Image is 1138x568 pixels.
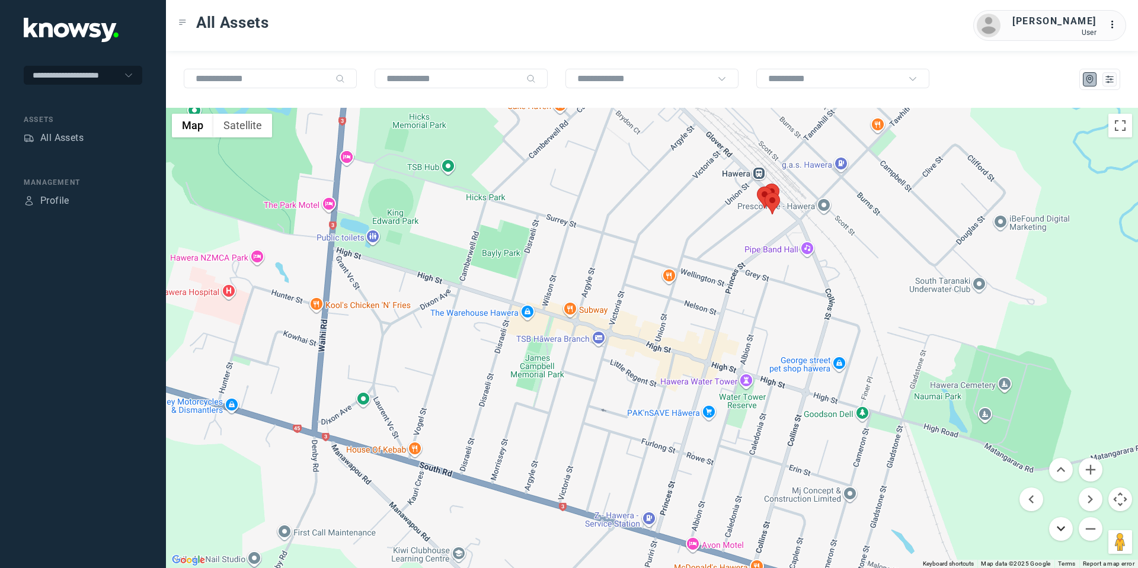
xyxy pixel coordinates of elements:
div: Search [526,74,536,84]
button: Move up [1049,458,1073,482]
img: avatar.png [977,14,1000,37]
button: Zoom in [1079,458,1102,482]
div: Map [1085,74,1095,85]
a: Terms (opens in new tab) [1058,560,1076,567]
button: Show street map [172,114,213,137]
div: : [1108,18,1123,34]
div: User [1012,28,1097,37]
div: : [1108,18,1123,32]
div: [PERSON_NAME] [1012,14,1097,28]
button: Zoom out [1079,517,1102,541]
div: Assets [24,114,142,125]
span: All Assets [196,12,269,33]
button: Move right [1079,487,1102,511]
div: All Assets [40,131,84,145]
button: Move down [1049,517,1073,541]
a: Report a map error [1083,560,1134,567]
button: Drag Pegman onto the map to open Street View [1108,530,1132,554]
button: Toggle fullscreen view [1108,114,1132,137]
div: Assets [24,133,34,143]
div: Profile [24,195,34,206]
button: Keyboard shortcuts [923,560,974,568]
div: Toggle Menu [178,18,187,27]
div: Profile [40,194,69,208]
div: Management [24,177,142,188]
img: Application Logo [24,18,119,42]
tspan: ... [1109,20,1121,29]
div: Search [335,74,345,84]
img: Google [169,553,208,568]
a: AssetsAll Assets [24,131,84,145]
div: List [1104,74,1115,85]
a: Open this area in Google Maps (opens a new window) [169,553,208,568]
button: Map camera controls [1108,487,1132,511]
button: Move left [1019,487,1043,511]
a: ProfileProfile [24,194,69,208]
button: Show satellite imagery [213,114,272,137]
span: Map data ©2025 Google [981,560,1050,567]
